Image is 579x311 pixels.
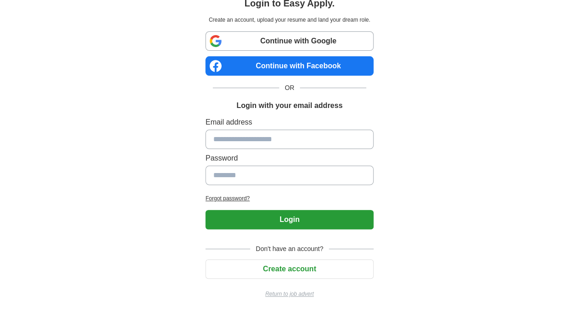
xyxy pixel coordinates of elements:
[205,31,374,51] a: Continue with Google
[279,83,300,93] span: OR
[205,259,374,279] button: Create account
[207,16,372,24] p: Create an account, upload your resume and land your dream role.
[250,244,329,254] span: Don't have an account?
[205,153,374,164] label: Password
[205,210,374,229] button: Login
[205,117,374,128] label: Email address
[205,290,374,298] a: Return to job advert
[205,56,374,76] a: Continue with Facebook
[205,265,374,273] a: Create account
[205,194,374,203] a: Forgot password?
[236,100,342,111] h1: Login with your email address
